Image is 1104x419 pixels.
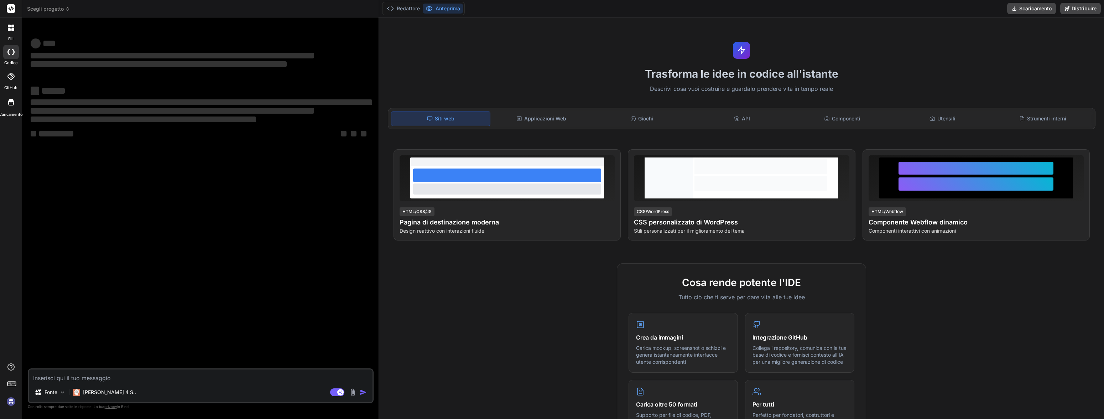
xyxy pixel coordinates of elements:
font: GitHub [4,85,17,90]
font: HTML/Webflow [871,209,903,214]
font: CSS/WordPress [637,209,669,214]
font: Carica mockup, screenshot o schizzi e genera istantaneamente interfacce utente corrispondenti [636,345,726,365]
button: Distribuire [1060,3,1101,14]
font: Componenti interattivi con animazioni [869,228,956,234]
font: Controlla sempre due volte le risposte. La tua [28,404,104,409]
font: Pagina di destinazione moderna [400,218,499,226]
button: Redattore [384,4,423,14]
button: Scaricamento [1007,3,1056,14]
img: icona [360,389,367,396]
font: codice [4,60,17,65]
font: Per tutti [753,401,774,408]
font: Applicazioni Web [524,115,566,121]
font: Carica oltre 50 formati [636,401,697,408]
img: Scegli i modelli [59,389,66,395]
font: HTML/CSS/JS [402,209,432,214]
font: Strumenti interni [1027,115,1066,121]
font: Stili personalizzati per il miglioramento del tema [634,228,745,234]
font: Anteprima [436,5,460,11]
font: Componenti [832,115,860,121]
font: Utensili [937,115,955,121]
font: Scaricamento [1019,5,1052,11]
font: Tutto ciò che ti serve per dare vita alle tue idee [678,294,805,301]
font: CSS personalizzato di WordPress [634,218,738,226]
img: Claude 4 Sonetto [73,389,80,396]
font: Scegli progetto [27,6,64,12]
font: Descrivi cosa vuoi costruire e guardalo prendere vita in tempo reale [650,85,833,92]
font: Fonte [45,389,57,395]
font: Componente Webflow dinamico [869,218,968,226]
font: Collega i repository, comunica con la tua base di codice e fornisci contesto all'IA per una migli... [753,345,847,365]
img: registrazione [5,395,17,408]
font: Trasforma le idee in codice all'istante [645,67,838,80]
font: in Bind [117,404,129,409]
button: Anteprima [423,4,463,14]
font: Redattore [397,5,420,11]
font: Cosa rende potente l'IDE [682,276,801,289]
img: attaccamento [349,388,357,397]
font: Crea da immagini [636,334,683,341]
font: Integrazione GitHub [753,334,807,341]
font: API [742,115,750,121]
font: privacy [104,404,117,409]
font: fili [8,36,14,41]
font: Giochi [638,115,653,121]
font: [PERSON_NAME] 4 S.. [83,389,136,395]
font: Distribuire [1072,5,1097,11]
font: Design reattivo con interazioni fluide [400,228,484,234]
font: Siti web [435,115,454,121]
